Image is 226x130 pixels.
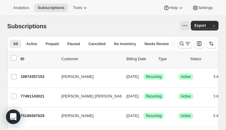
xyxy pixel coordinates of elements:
[181,94,191,99] span: Active
[206,39,216,48] button: Sort the results
[61,56,122,62] p: Customer
[13,42,18,46] span: All
[189,4,216,12] button: Settings
[146,113,162,118] span: Recurring
[213,94,225,99] span: 3 items
[20,113,57,119] p: 75189387629
[73,5,82,10] span: Tools
[58,72,118,82] button: [PERSON_NAME]
[190,56,217,62] p: Status
[174,42,176,46] span: 4
[126,56,153,62] p: Billing Date
[45,42,59,46] span: Prepaid
[13,5,29,10] span: Analytics
[88,42,106,46] span: Cancelled
[6,110,20,124] div: Open Intercom Messenger
[114,42,136,46] span: No inventory
[61,113,94,119] span: [PERSON_NAME]
[191,21,209,30] button: Export
[146,74,162,79] span: Recurring
[34,4,68,12] button: Subscriptions
[58,91,118,101] button: [PERSON_NAME] [PERSON_NAME]
[67,42,80,46] span: Paused
[194,23,206,28] span: Export
[20,56,57,62] p: ID
[146,94,162,99] span: Recurring
[213,113,225,118] span: 5 items
[144,42,169,46] span: Needs Review
[181,113,191,118] span: Active
[160,4,187,12] button: Help
[178,39,192,48] button: Search and filter results
[58,111,118,121] button: [PERSON_NAME]
[26,42,37,46] span: Active
[20,93,57,99] p: 77491143021
[169,5,178,10] span: Help
[198,5,213,10] span: Settings
[158,56,185,62] div: Type
[69,4,92,12] button: Tools
[61,93,127,99] span: [PERSON_NAME] [PERSON_NAME]
[194,39,204,48] button: Customize table column order and visibility
[181,74,191,79] span: Active
[61,74,94,80] span: [PERSON_NAME]
[38,5,64,10] span: Subscriptions
[10,4,33,12] button: Analytics
[126,113,139,118] span: [DATE]
[126,94,139,98] span: [DATE]
[20,74,57,80] p: 19974357153
[126,74,139,79] span: [DATE]
[180,21,190,30] button: View actions for Subscriptions
[213,74,225,79] span: 3 items
[7,23,47,29] span: Subscriptions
